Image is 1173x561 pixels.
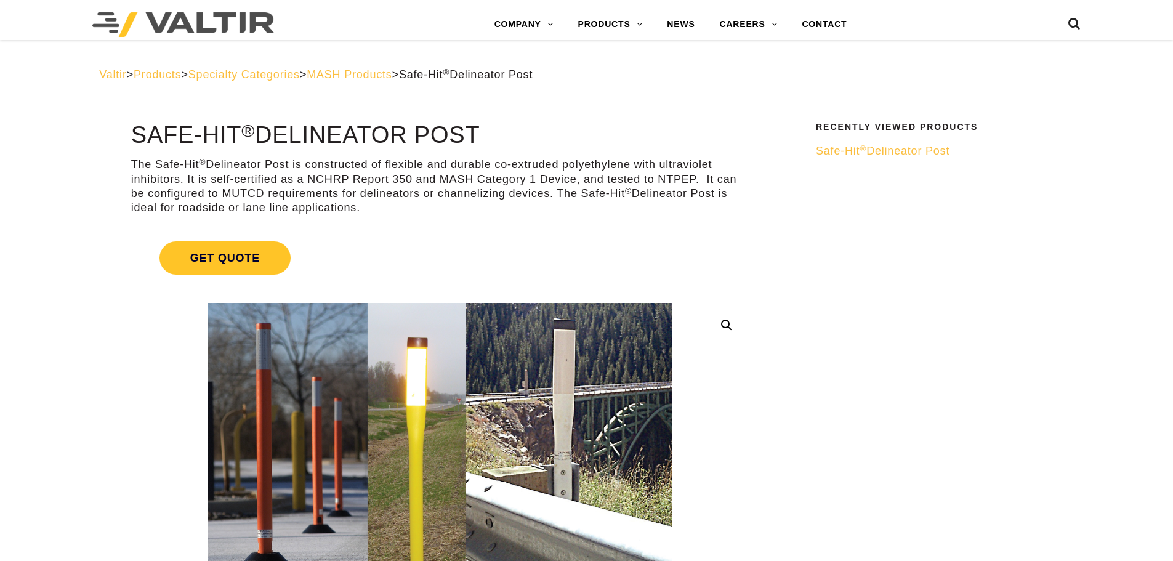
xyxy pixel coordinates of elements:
[131,227,749,289] a: Get Quote
[99,68,126,81] a: Valtir
[159,241,291,275] span: Get Quote
[241,121,255,140] sup: ®
[707,12,790,37] a: CAREERS
[443,68,449,77] sup: ®
[789,12,859,37] a: CONTACT
[655,12,707,37] a: NEWS
[134,68,181,81] a: Products
[99,68,1074,82] div: > > > >
[131,123,749,148] h1: Safe-Hit Delineator Post
[816,123,1066,132] h2: Recently Viewed Products
[816,144,1066,158] a: Safe-Hit®Delineator Post
[199,158,206,167] sup: ®
[188,68,300,81] a: Specialty Categories
[482,12,566,37] a: COMPANY
[92,12,274,37] img: Valtir
[816,145,949,157] span: Safe-Hit Delineator Post
[399,68,533,81] span: Safe-Hit Delineator Post
[307,68,392,81] a: MASH Products
[625,187,632,196] sup: ®
[566,12,655,37] a: PRODUCTS
[860,144,866,153] sup: ®
[131,158,749,216] p: The Safe-Hit Delineator Post is constructed of flexible and durable co-extruded polyethylene with...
